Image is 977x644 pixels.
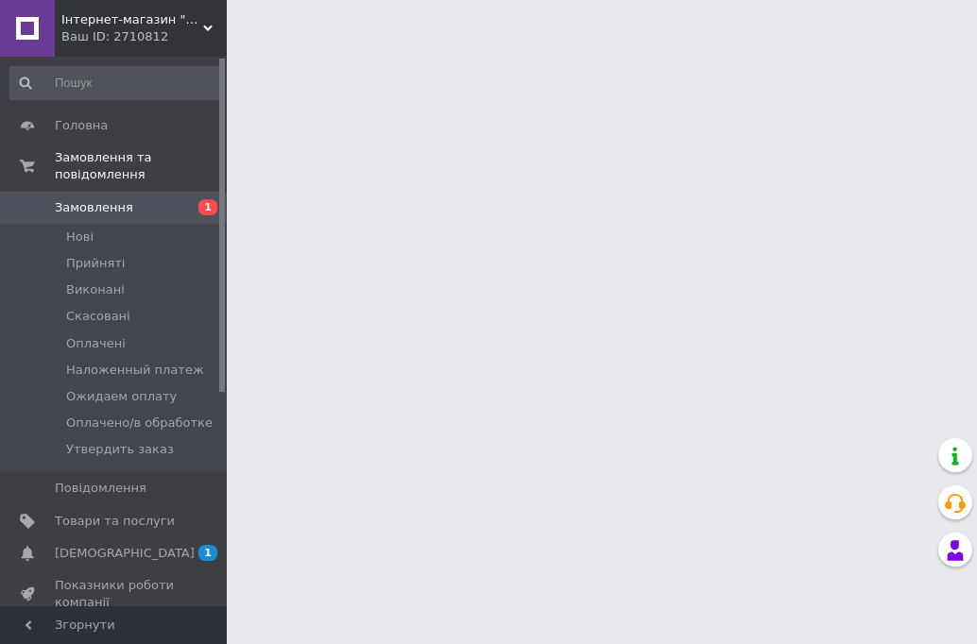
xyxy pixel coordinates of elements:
[55,199,133,216] span: Замовлення
[55,117,108,134] span: Головна
[55,513,175,530] span: Товари та послуги
[66,255,125,272] span: Прийняті
[66,335,126,352] span: Оплачені
[198,199,217,215] span: 1
[66,388,177,405] span: Ожидаем оплату
[66,415,213,432] span: Оплачено/в обработке
[55,545,195,562] span: [DEMOGRAPHIC_DATA]
[55,577,175,611] span: Показники роботи компанії
[66,229,94,246] span: Нові
[66,281,125,298] span: Виконані
[66,308,130,325] span: Скасовані
[61,28,227,45] div: Ваш ID: 2710812
[61,11,203,28] span: Інтернет-магазин "KatTimka & Sofi"
[66,441,174,458] span: Утвердить заказ
[55,480,146,497] span: Повідомлення
[9,66,223,100] input: Пошук
[66,362,204,379] span: Наложенный платеж
[198,545,217,561] span: 1
[55,149,227,183] span: Замовлення та повідомлення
